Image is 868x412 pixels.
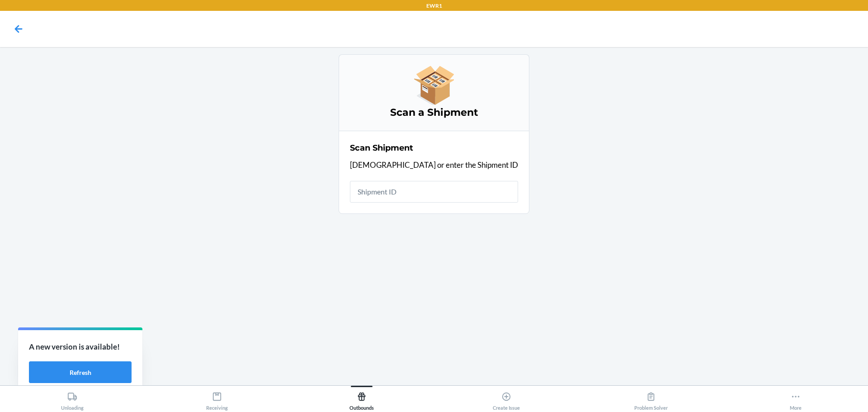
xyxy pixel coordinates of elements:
p: EWR1 [426,2,442,10]
div: Create Issue [493,388,520,411]
div: More [790,388,802,411]
div: Problem Solver [634,388,668,411]
button: Problem Solver [579,386,723,411]
button: Refresh [29,361,132,383]
h3: Scan a Shipment [350,105,518,120]
div: Unloading [61,388,84,411]
button: More [723,386,868,411]
p: [DEMOGRAPHIC_DATA] or enter the Shipment ID [350,159,518,171]
p: A new version is available! [29,341,132,353]
div: Outbounds [349,388,374,411]
button: Create Issue [434,386,579,411]
div: Receiving [206,388,228,411]
h2: Scan Shipment [350,142,413,154]
button: Receiving [145,386,289,411]
button: Outbounds [289,386,434,411]
input: Shipment ID [350,181,518,203]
